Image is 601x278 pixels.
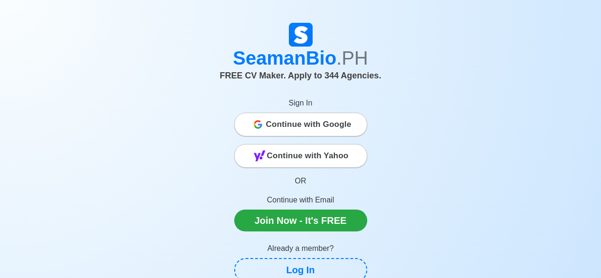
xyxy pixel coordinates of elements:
p: Continue with Email [234,194,367,206]
span: .PH [336,48,368,68]
p: Already a member? [234,243,367,254]
span: FREE CV Maker. Apply to 344 Agencies. [220,71,382,80]
span: Continue with Yahoo [267,146,349,165]
p: Sign In [234,97,367,109]
span: Continue with Google [266,115,352,134]
button: Continue with Yahoo [234,144,367,168]
h1: SeamanBio [37,47,564,69]
img: Logo [289,23,313,47]
a: Join Now - It's FREE [234,210,367,231]
button: Continue with Google [234,113,367,136]
p: OR [234,175,367,187]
